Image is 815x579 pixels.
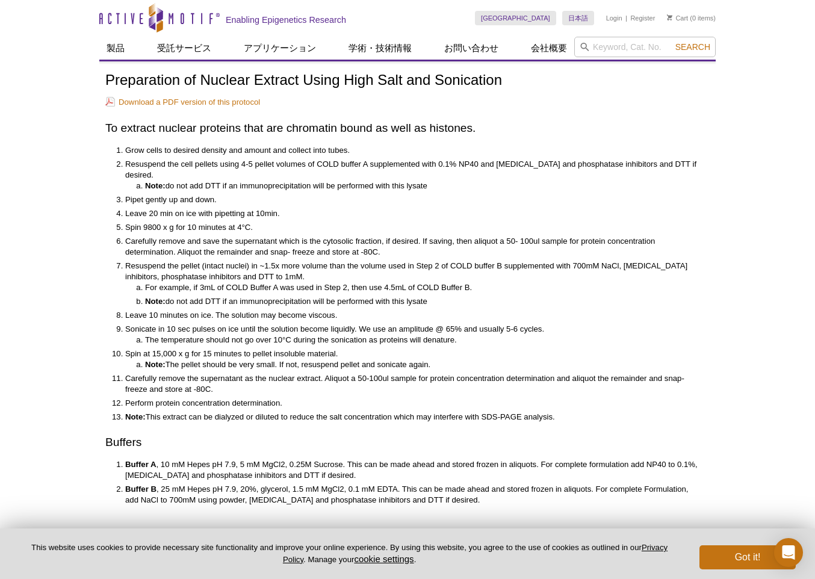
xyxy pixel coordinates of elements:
[125,145,698,156] li: Grow cells to desired density and amount and collect into tubes.
[145,335,698,345] li: The temperature should not go over 10°C during the sonication as proteins will denature.
[125,459,698,481] li: , 10 mM Hepes pH 7.9, 5 mM MgCl2, 0.25M Sucrose. This can be made ahead and stored frozen in aliq...
[625,11,627,25] li: |
[667,14,688,22] a: Cart
[145,181,166,190] strong: Note:
[125,194,698,205] li: Pipet gently up and down.
[145,282,698,293] li: For example, if 3mL of COLD Buffer A was used in Step 2, then use 4.5mL of COLD Buffer B.
[574,37,716,57] input: Keyword, Cat. No.
[105,434,710,450] h2: Buffers
[125,398,698,409] li: Perform protein concentration determination.
[354,554,414,564] button: cookie settings
[125,412,698,423] li: This extract can be dialyzed or diluted to reduce the salt concentration which may interfere with...
[145,360,166,369] strong: Note:
[341,37,419,60] a: 学術・技術情報
[145,297,166,306] strong: Note:
[105,96,260,108] a: Download a PDF version of this protocol
[226,14,346,25] h2: Enabling Epigenetics Research
[105,72,710,90] h1: Preparation of Nuclear Extract Using High Salt and Sonication
[150,37,218,60] a: 受託サービス
[125,310,698,321] li: Leave 10 minutes on ice. The solution may become viscous.
[672,42,714,52] button: Search
[125,222,698,233] li: Spin 9800 x g for 10 minutes at 4°C.
[562,11,594,25] a: 日本語
[19,542,680,565] p: This website uses cookies to provide necessary site functionality and improve your online experie...
[99,37,132,60] a: 製品
[237,37,323,60] a: アプリケーション
[675,42,710,52] span: Search
[125,373,698,395] li: Carefully remove the supernatant as the nuclear extract. Aliquot a 50-100ul sample for protein co...
[105,120,710,136] h2: To extract nuclear proteins that are chromatin bound as well as histones.
[774,538,803,567] div: Open Intercom Messenger
[125,208,698,219] li: Leave 20 min on ice with pipetting at 10min.
[283,543,668,563] a: Privacy Policy
[125,484,698,506] li: , 25 mM Hepes pH 7.9, 20%, glycerol, 1.5 mM MgCl2, 0.1 mM EDTA. This can be made ahead and stored...
[125,348,698,370] li: Spin at 15,000 x g for 15 minutes to pellet insoluble material.
[667,14,672,20] img: Your Cart
[606,14,622,22] a: Login
[125,236,698,258] li: Carefully remove and save the supernatant which is the cytosolic fraction, if desired. If saving,...
[125,485,156,494] strong: Buffer B
[475,11,556,25] a: [GEOGRAPHIC_DATA]
[125,261,698,307] li: Resuspend the pellet (intact nuclei) in ~1.5x more volume than the volume used in Step 2 of COLD ...
[699,545,796,569] button: Got it!
[667,11,716,25] li: (0 items)
[145,296,698,307] li: do not add DTT if an immunoprecipitation will be performed with this lysate
[145,359,698,370] li: The pellet should be very small. If not, resuspend pellet and sonicate again.
[125,324,698,345] li: Sonicate in 10 sec pulses on ice until the solution become liquidly. We use an amplitude @ 65% an...
[524,37,574,60] a: 会社概要
[437,37,506,60] a: お問い合わせ
[125,460,156,469] strong: Buffer A
[125,412,146,421] strong: Note:
[125,159,698,191] li: Resuspend the cell pellets using 4-5 pellet volumes of COLD buffer A supplemented with 0.1% NP40 ...
[630,14,655,22] a: Register
[145,181,698,191] li: do not add DTT if an immunoprecipitation will be performed with this lysate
